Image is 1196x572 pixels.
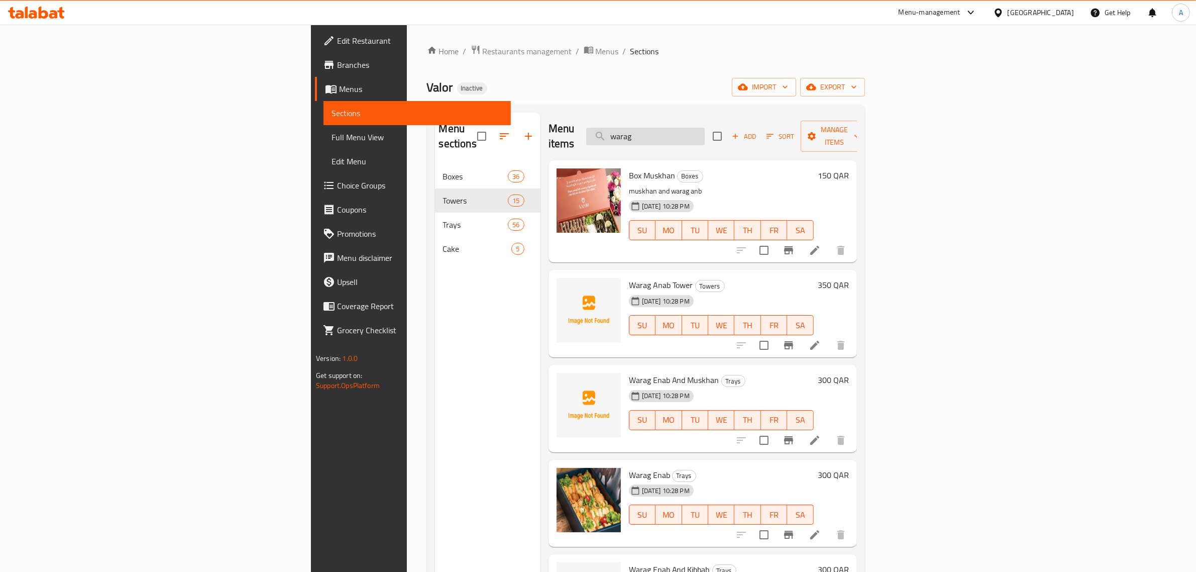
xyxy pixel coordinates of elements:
div: [GEOGRAPHIC_DATA] [1008,7,1074,18]
span: 5 [512,244,523,254]
span: Trays [443,219,508,231]
div: items [508,219,524,231]
a: Branches [315,53,511,77]
button: TU [682,315,708,335]
li: / [623,45,626,57]
a: Sections [323,101,511,125]
img: Box Muskhan [557,168,621,233]
span: MO [660,508,678,522]
h2: Menu items [549,121,575,151]
span: Edit Menu [332,155,503,167]
span: Select to update [753,524,775,545]
span: FR [765,223,783,238]
button: Branch-specific-item [777,333,801,357]
span: Coupons [337,204,503,216]
button: WE [708,315,734,335]
span: Box Muskhan [629,168,675,183]
button: export [800,78,865,97]
span: Sections [630,45,659,57]
a: Edit Restaurant [315,29,511,53]
h6: 150 QAR [818,168,849,182]
a: Edit menu item [809,244,821,256]
button: TU [682,220,708,240]
span: 56 [508,220,523,230]
span: FR [765,508,783,522]
span: SU [633,413,651,427]
span: FR [765,318,783,333]
span: Restaurants management [483,45,572,57]
span: Select to update [753,335,775,356]
nav: Menu sections [435,160,540,265]
div: Trays [721,375,745,387]
span: A [1179,7,1183,18]
span: SA [791,318,809,333]
button: MO [656,505,682,525]
span: SA [791,508,809,522]
button: TU [682,505,708,525]
h6: 350 QAR [818,278,849,292]
a: Promotions [315,222,511,246]
span: TH [738,508,756,522]
li: / [576,45,580,57]
span: Branches [337,59,503,71]
span: MO [660,223,678,238]
a: Menu disclaimer [315,246,511,270]
a: Edit menu item [809,434,821,446]
button: TH [734,315,760,335]
span: Upsell [337,276,503,288]
button: WE [708,505,734,525]
span: Select section [707,126,728,147]
a: Grocery Checklist [315,318,511,342]
img: Warag Enab And Muskhan [557,373,621,437]
span: Version: [316,352,341,365]
button: SU [629,410,656,430]
button: MO [656,220,682,240]
div: items [508,170,524,182]
button: SU [629,505,656,525]
span: MO [660,318,678,333]
a: Choice Groups [315,173,511,198]
div: Boxes36 [435,164,540,188]
span: WE [712,508,730,522]
a: Upsell [315,270,511,294]
div: Towers [443,195,508,207]
span: Add [730,131,757,142]
span: 15 [508,196,523,206]
span: TU [686,318,704,333]
span: Boxes [443,170,508,182]
div: Boxes [677,170,703,182]
div: Towers [695,280,725,292]
div: Trays [672,470,696,482]
span: Sort sections [492,124,516,148]
button: SA [787,315,813,335]
span: Select all sections [471,126,492,147]
a: Menus [584,45,619,58]
span: [DATE] 10:28 PM [638,202,694,211]
span: [DATE] 10:28 PM [638,297,694,306]
span: Warag Anab Tower [629,277,693,293]
button: SA [787,220,813,240]
button: SU [629,220,656,240]
button: delete [829,333,853,357]
span: Get support on: [316,369,362,382]
span: SU [633,508,651,522]
span: TU [686,508,704,522]
p: muskhan and warag anb [629,185,814,198]
div: Menu-management [899,7,960,19]
span: Coverage Report [337,300,503,312]
h6: 300 QAR [818,373,849,387]
span: import [740,81,788,93]
span: export [808,81,857,93]
span: Select to update [753,430,775,451]
button: FR [761,220,787,240]
span: Manage items [809,124,860,149]
span: Menus [339,83,503,95]
button: MO [656,410,682,430]
div: Cake5 [435,237,540,261]
span: Sort [767,131,794,142]
span: Add item [728,129,760,144]
button: Branch-specific-item [777,523,801,547]
button: Branch-specific-item [777,428,801,452]
div: items [508,195,524,207]
span: [DATE] 10:28 PM [638,391,694,401]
